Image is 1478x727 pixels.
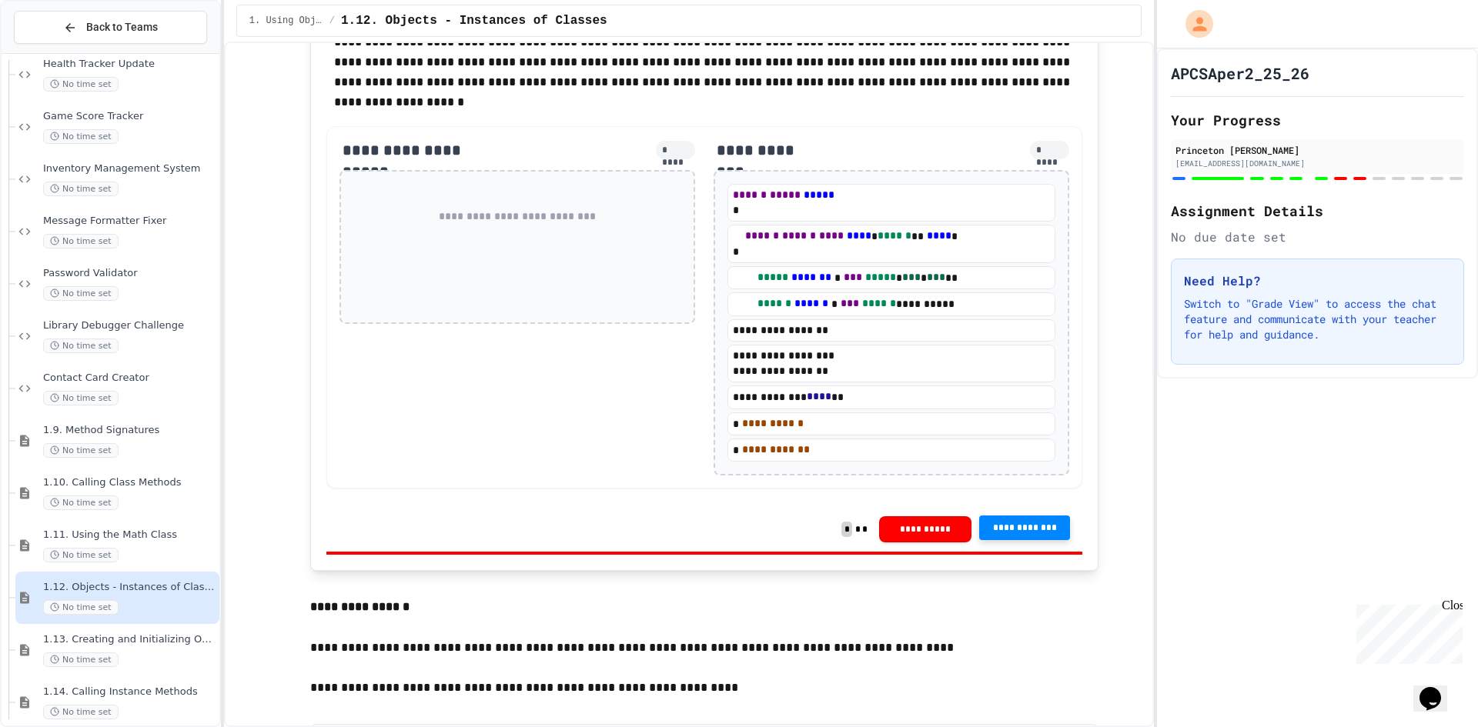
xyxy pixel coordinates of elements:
[43,319,216,332] span: Library Debugger Challenge
[43,495,119,510] span: No time set
[249,15,323,27] span: 1. Using Objects and Methods
[6,6,106,98] div: Chat with us now!Close
[43,162,216,175] span: Inventory Management System
[1413,665,1463,712] iframe: chat widget
[43,548,119,562] span: No time set
[43,129,119,144] span: No time set
[1171,228,1464,246] div: No due date set
[1184,272,1451,290] h3: Need Help?
[43,215,216,228] span: Message Formatter Fixer
[1171,109,1464,131] h2: Your Progress
[1175,158,1460,169] div: [EMAIL_ADDRESS][DOMAIN_NAME]
[43,338,119,353] span: No time set
[43,58,216,71] span: Health Tracker Update
[1350,599,1463,664] iframe: chat widget
[43,267,216,280] span: Password Validator
[43,424,216,437] span: 1.9. Method Signatures
[86,19,158,35] span: Back to Teams
[43,476,216,489] span: 1.10. Calling Class Methods
[43,77,119,92] span: No time set
[43,182,119,196] span: No time set
[1175,143,1460,157] div: Princeton [PERSON_NAME]
[43,391,119,405] span: No time set
[43,652,119,667] span: No time set
[43,110,216,123] span: Game Score Tracker
[14,11,207,44] button: Back to Teams
[43,685,216,699] span: 1.14. Calling Instance Methods
[43,705,119,719] span: No time set
[43,529,216,542] span: 1.11. Using the Math Class
[43,581,216,594] span: 1.12. Objects - Instances of Classes
[1171,62,1309,84] h1: APCSAper2_25_26
[43,600,119,615] span: No time set
[43,234,119,248] span: No time set
[329,15,335,27] span: /
[1184,296,1451,342] p: Switch to "Grade View" to access the chat feature and communicate with your teacher for help and ...
[1169,6,1217,42] div: My Account
[43,286,119,301] span: No time set
[43,443,119,458] span: No time set
[1171,200,1464,222] h2: Assignment Details
[43,633,216,646] span: 1.13. Creating and Initializing Objects: Constructors
[43,372,216,385] span: Contact Card Creator
[341,12,607,30] span: 1.12. Objects - Instances of Classes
